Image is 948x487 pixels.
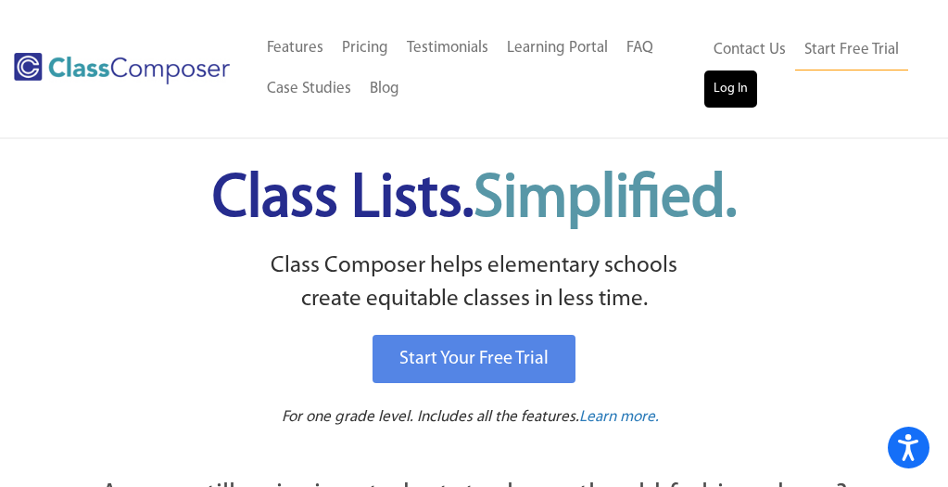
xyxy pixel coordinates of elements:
[498,28,617,69] a: Learning Portal
[258,28,704,109] nav: Header Menu
[360,69,409,109] a: Blog
[617,28,663,69] a: FAQ
[704,30,795,70] a: Contact Us
[579,406,659,429] a: Learn more.
[14,53,230,84] img: Class Composer
[282,409,579,425] span: For one grade level. Includes all the features.
[258,28,333,69] a: Features
[579,409,659,425] span: Learn more.
[19,250,929,317] p: Class Composer helps elementary schools create equitable classes in less time.
[399,350,549,368] span: Start Your Free Trial
[398,28,498,69] a: Testimonials
[373,335,575,383] a: Start Your Free Trial
[704,70,757,108] a: Log In
[258,69,360,109] a: Case Studies
[704,30,920,108] nav: Header Menu
[333,28,398,69] a: Pricing
[474,170,737,230] span: Simplified.
[795,30,908,71] a: Start Free Trial
[212,170,737,230] span: Class Lists.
